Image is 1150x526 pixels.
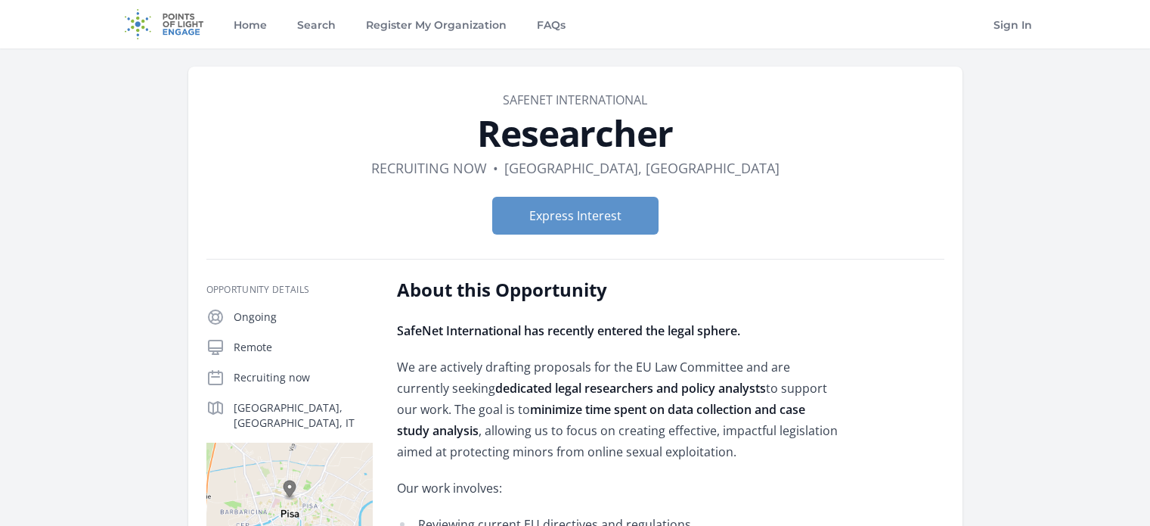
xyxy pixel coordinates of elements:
button: Express Interest [492,197,659,235]
div: • [493,157,498,179]
p: Ongoing [234,310,373,325]
p: Remote [234,340,373,355]
a: SafeNet International [503,92,647,108]
p: Our work involves: [397,478,839,499]
dd: [GEOGRAPHIC_DATA], [GEOGRAPHIC_DATA] [504,157,780,179]
dd: Recruiting now [371,157,487,179]
strong: SafeNet International has recently entered the legal sphere. [397,322,740,339]
p: We are actively drafting proposals for the EU Law Committee and are currently seeking to support ... [397,356,839,462]
p: [GEOGRAPHIC_DATA], [GEOGRAPHIC_DATA], IT [234,400,373,431]
h1: Researcher [206,115,944,151]
h2: About this Opportunity [397,278,839,302]
strong: dedicated legal researchers and policy analysts [495,380,766,397]
h3: Opportunity Details [206,284,373,296]
p: Recruiting now [234,370,373,385]
strong: minimize time spent on data collection and case study analysis [397,401,805,439]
